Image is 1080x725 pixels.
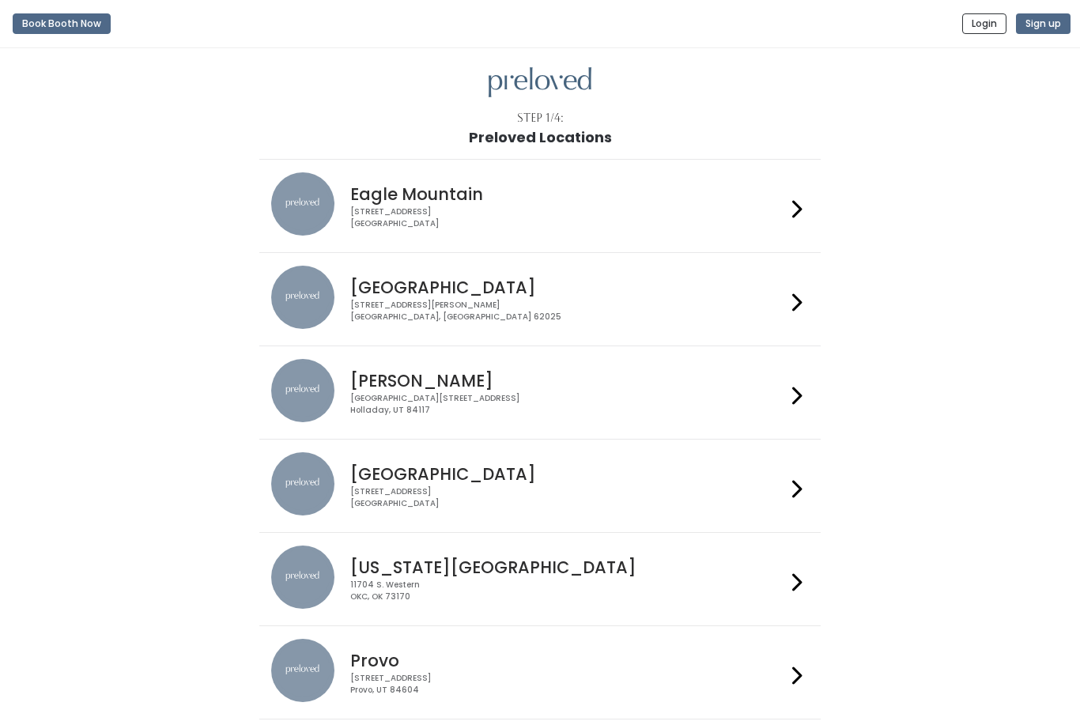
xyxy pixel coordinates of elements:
[350,673,785,696] div: [STREET_ADDRESS] Provo, UT 84604
[271,359,808,426] a: preloved location [PERSON_NAME] [GEOGRAPHIC_DATA][STREET_ADDRESS]Holladay, UT 84117
[13,6,111,41] a: Book Booth Now
[271,546,808,613] a: preloved location [US_STATE][GEOGRAPHIC_DATA] 11704 S. WesternOKC, OK 73170
[350,558,785,576] h4: [US_STATE][GEOGRAPHIC_DATA]
[350,486,785,509] div: [STREET_ADDRESS] [GEOGRAPHIC_DATA]
[271,639,334,702] img: preloved location
[350,206,785,229] div: [STREET_ADDRESS] [GEOGRAPHIC_DATA]
[350,651,785,670] h4: Provo
[350,278,785,296] h4: [GEOGRAPHIC_DATA]
[350,580,785,602] div: 11704 S. Western OKC, OK 73170
[271,172,808,240] a: preloved location Eagle Mountain [STREET_ADDRESS][GEOGRAPHIC_DATA]
[962,13,1006,34] button: Login
[271,639,808,706] a: preloved location Provo [STREET_ADDRESS]Provo, UT 84604
[271,546,334,609] img: preloved location
[350,300,785,323] div: [STREET_ADDRESS][PERSON_NAME] [GEOGRAPHIC_DATA], [GEOGRAPHIC_DATA] 62025
[271,452,808,519] a: preloved location [GEOGRAPHIC_DATA] [STREET_ADDRESS][GEOGRAPHIC_DATA]
[489,67,591,98] img: preloved logo
[271,452,334,515] img: preloved location
[271,266,334,329] img: preloved location
[271,172,334,236] img: preloved location
[13,13,111,34] button: Book Booth Now
[517,110,564,126] div: Step 1/4:
[1016,13,1071,34] button: Sign up
[350,185,785,203] h4: Eagle Mountain
[271,266,808,333] a: preloved location [GEOGRAPHIC_DATA] [STREET_ADDRESS][PERSON_NAME][GEOGRAPHIC_DATA], [GEOGRAPHIC_D...
[350,465,785,483] h4: [GEOGRAPHIC_DATA]
[271,359,334,422] img: preloved location
[350,393,785,416] div: [GEOGRAPHIC_DATA][STREET_ADDRESS] Holladay, UT 84117
[350,372,785,390] h4: [PERSON_NAME]
[469,130,612,145] h1: Preloved Locations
